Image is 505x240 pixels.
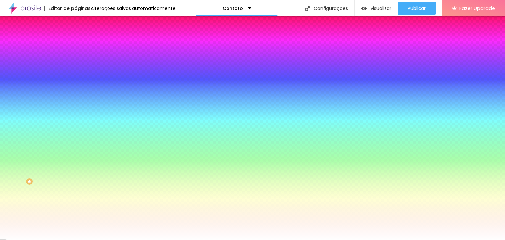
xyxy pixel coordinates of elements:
[223,6,243,11] p: Contato
[361,6,367,11] img: view-1.svg
[459,5,495,11] span: Fazer Upgrade
[91,6,176,11] div: Alterações salvas automaticamente
[398,2,436,15] button: Publicar
[370,6,391,11] span: Visualizar
[355,2,398,15] button: Visualizar
[305,6,310,11] img: Icone
[44,6,91,11] div: Editor de páginas
[408,6,426,11] span: Publicar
